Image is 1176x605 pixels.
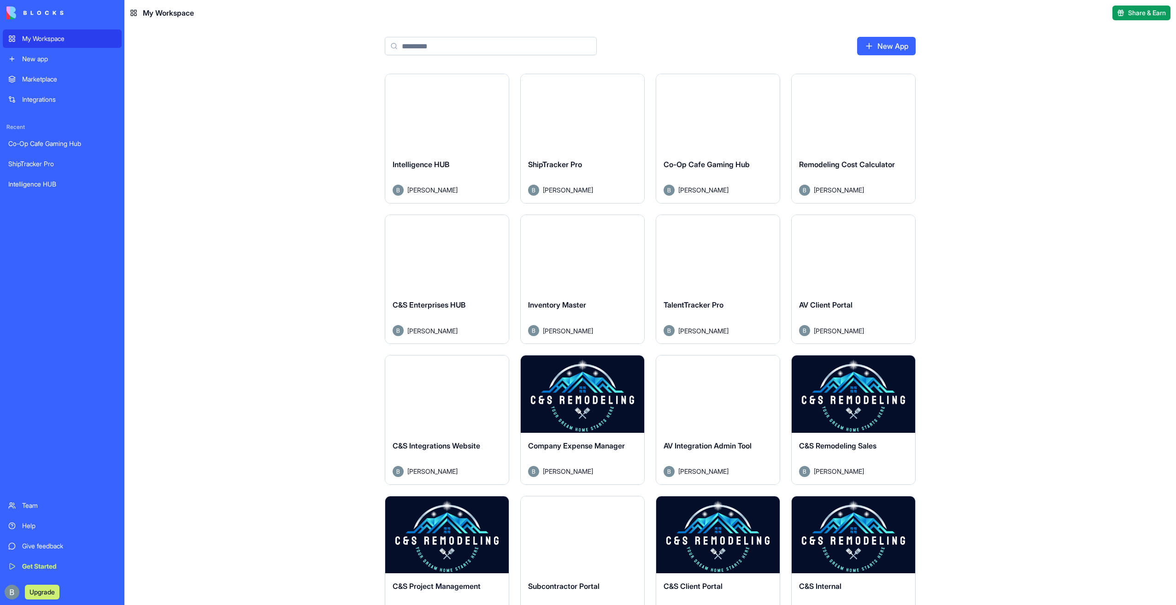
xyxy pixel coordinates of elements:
a: ShipTracker ProAvatar[PERSON_NAME] [520,74,645,204]
img: Avatar [528,325,539,336]
span: C&S Enterprises HUB [393,300,465,309]
button: Share & Earn [1112,6,1170,20]
span: [PERSON_NAME] [543,185,593,195]
span: [PERSON_NAME] [407,466,458,476]
a: Company Expense ManagerAvatar[PERSON_NAME] [520,355,645,485]
span: C&S Client Portal [664,582,723,591]
a: TalentTracker ProAvatar[PERSON_NAME] [656,215,780,344]
span: C&S Remodeling Sales [799,441,876,450]
img: Avatar [393,325,404,336]
a: New app [3,50,122,68]
div: New app [22,54,116,64]
span: [PERSON_NAME] [543,326,593,336]
img: Avatar [664,185,675,196]
a: Intelligence HUB [3,175,122,193]
span: My Workspace [143,7,194,18]
img: Avatar [799,185,810,196]
span: Inventory Master [528,300,586,309]
div: Co-Op Cafe Gaming Hub [8,139,116,148]
img: Avatar [393,185,404,196]
div: Get Started [22,562,116,571]
span: [PERSON_NAME] [407,185,458,195]
img: logo [6,6,64,19]
div: Integrations [22,95,116,104]
a: My Workspace [3,29,122,48]
a: Remodeling Cost CalculatorAvatar[PERSON_NAME] [791,74,916,204]
div: Help [22,521,116,530]
span: AV Client Portal [799,300,853,309]
a: Marketplace [3,70,122,88]
img: Avatar [393,466,404,477]
a: Intelligence HUBAvatar[PERSON_NAME] [385,74,509,204]
a: Integrations [3,90,122,109]
img: Avatar [799,325,810,336]
a: Help [3,517,122,535]
a: AV Client PortalAvatar[PERSON_NAME] [791,215,916,344]
span: C&S Integrations Website [393,441,480,450]
div: Team [22,501,116,510]
span: Intelligence HUB [393,160,449,169]
span: [PERSON_NAME] [678,326,729,336]
div: Give feedback [22,541,116,551]
img: Avatar [528,466,539,477]
a: Upgrade [25,587,59,596]
button: Upgrade [25,585,59,599]
div: Intelligence HUB [8,180,116,189]
a: Co-Op Cafe Gaming Hub [3,134,122,153]
a: Team [3,496,122,515]
span: Remodeling Cost Calculator [799,160,895,169]
a: Inventory MasterAvatar[PERSON_NAME] [520,215,645,344]
img: ACg8ocIug40qN1SCXJiinWdltW7QsPxROn8ZAVDlgOtPD8eQfXIZmw=s96-c [5,585,19,599]
span: [PERSON_NAME] [814,185,864,195]
img: Avatar [528,185,539,196]
a: C&S Integrations WebsiteAvatar[PERSON_NAME] [385,355,509,485]
span: ShipTracker Pro [528,160,582,169]
a: Give feedback [3,537,122,555]
span: Subcontractor Portal [528,582,600,591]
img: Avatar [799,466,810,477]
span: Company Expense Manager [528,441,625,450]
a: Get Started [3,557,122,576]
a: C&S Enterprises HUBAvatar[PERSON_NAME] [385,215,509,344]
span: AV Integration Admin Tool [664,441,752,450]
span: Co-Op Cafe Gaming Hub [664,160,750,169]
span: [PERSON_NAME] [814,466,864,476]
a: C&S Remodeling SalesAvatar[PERSON_NAME] [791,355,916,485]
span: Share & Earn [1128,8,1166,17]
img: Avatar [664,325,675,336]
div: My Workspace [22,34,116,43]
span: C&S Project Management [393,582,481,591]
div: ShipTracker Pro [8,159,116,169]
a: AV Integration Admin ToolAvatar[PERSON_NAME] [656,355,780,485]
a: ShipTracker Pro [3,155,122,173]
div: Marketplace [22,75,116,84]
span: [PERSON_NAME] [407,326,458,336]
img: Avatar [664,466,675,477]
span: [PERSON_NAME] [678,185,729,195]
span: TalentTracker Pro [664,300,723,309]
span: Recent [3,123,122,131]
span: C&S Internal [799,582,841,591]
span: [PERSON_NAME] [814,326,864,336]
span: [PERSON_NAME] [543,466,593,476]
a: New App [857,37,916,55]
a: Co-Op Cafe Gaming HubAvatar[PERSON_NAME] [656,74,780,204]
span: [PERSON_NAME] [678,466,729,476]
